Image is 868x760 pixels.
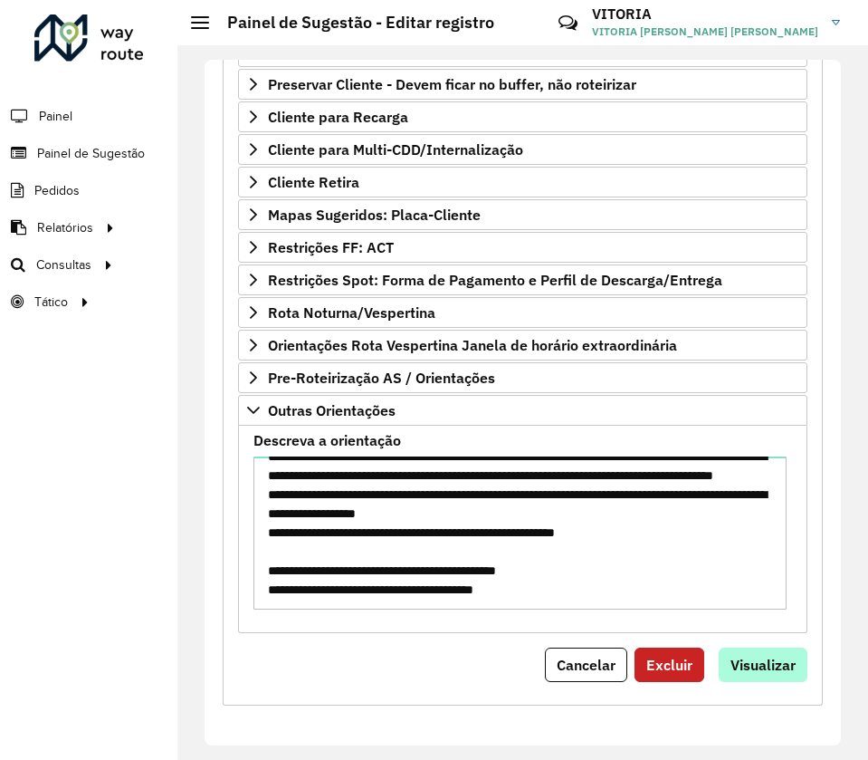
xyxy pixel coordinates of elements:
span: VITORIA [PERSON_NAME] [PERSON_NAME] [592,24,818,40]
a: Pre-Roteirização AS / Orientações [238,362,807,393]
span: Cliente para Recarga [268,110,408,124]
label: Descreva a orientação [253,429,401,451]
button: Cancelar [545,648,627,682]
a: Mapas Sugeridos: Placa-Cliente [238,199,807,230]
span: Cancelar [557,656,615,674]
span: Painel [39,107,72,126]
span: Consultas [36,255,91,274]
a: Restrições Spot: Forma de Pagamento e Perfil de Descarga/Entrega [238,265,807,295]
span: Excluir [646,656,692,674]
span: Pedidos [34,181,80,200]
h2: Painel de Sugestão - Editar registro [209,13,494,33]
span: Restrições Spot: Forma de Pagamento e Perfil de Descarga/Entrega [268,273,722,287]
span: Cliente para Multi-CDD/Internalização [268,142,523,157]
span: Preservar Cliente - Devem ficar no buffer, não roteirizar [268,77,636,91]
a: Rota Noturna/Vespertina [238,297,807,328]
span: Pre-Roteirização AS / Orientações [268,370,495,385]
span: Restrições FF: ACT [268,240,394,255]
button: Visualizar [719,648,807,682]
span: Outras Orientações [268,403,396,418]
button: Excluir [634,648,704,682]
a: Contato Rápido [548,4,587,43]
span: Visualizar [730,656,796,674]
h3: VITORIA [592,5,818,23]
span: Mapas Sugeridos: Placa-Cliente [268,207,481,222]
a: Outras Orientações [238,395,807,426]
a: Preservar Cliente - Devem ficar no buffer, não roteirizar [238,69,807,100]
span: Painel de Sugestão [37,144,145,163]
a: Cliente Retira [238,167,807,197]
a: Cliente para Multi-CDD/Internalização [238,134,807,165]
a: Cliente para Recarga [238,101,807,132]
a: Restrições FF: ACT [238,232,807,263]
div: Outras Orientações [238,426,807,633]
span: Orientações Rota Vespertina Janela de horário extraordinária [268,338,677,352]
a: Orientações Rota Vespertina Janela de horário extraordinária [238,330,807,361]
span: Tático [34,293,68,312]
span: Rota Noturna/Vespertina [268,305,435,320]
span: Cliente Retira [268,175,359,189]
span: Relatórios [37,218,93,237]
